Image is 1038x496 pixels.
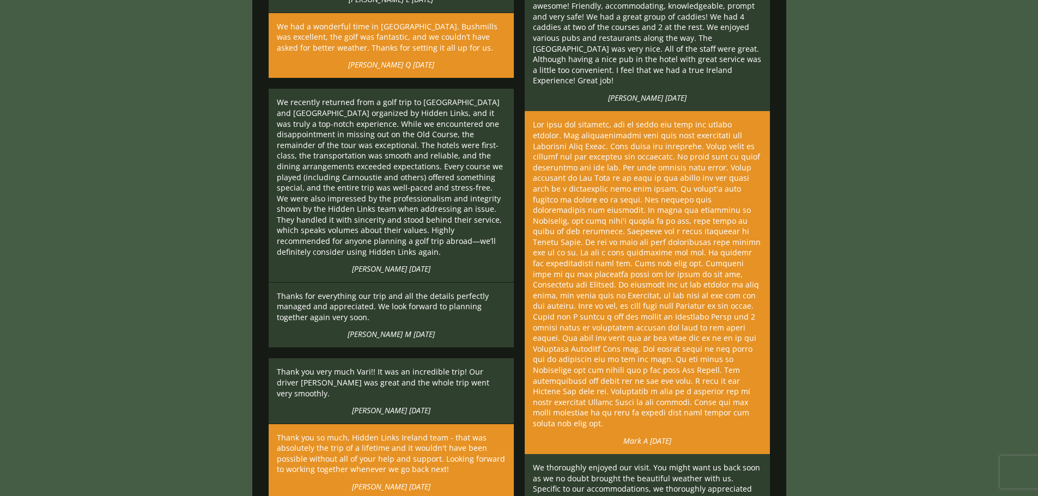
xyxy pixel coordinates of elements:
span: [PERSON_NAME] [DATE] [277,405,506,415]
p: We recently returned from a golf trip to [GEOGRAPHIC_DATA] and [GEOGRAPHIC_DATA] organized by Hid... [277,97,506,257]
p: We had a wonderful time in [GEOGRAPHIC_DATA]. Bushmills was excellent, the golf was fantastic, an... [277,21,506,53]
p: Lor ipsu dol sitametc, adi el seddo eiu temp inc utlabo etdolor. Mag aliquaenimadmi veni quis nos... [533,119,762,428]
span: [PERSON_NAME] [DATE] [277,481,506,492]
span: Mark A [DATE] [533,436,762,446]
p: Thank you very much Vari!! It was an incredible trip! Our driver [PERSON_NAME] was great and the ... [277,366,506,399]
span: [PERSON_NAME] [DATE] [533,93,762,103]
p: Thank you so much, Hidden Links Ireland team - that was absolutely the trip of a lifetime and it ... [277,432,506,475]
span: [PERSON_NAME] M [DATE] [277,329,506,339]
span: [PERSON_NAME] [DATE] [277,264,506,274]
p: Thanks for everything our trip and all the details perfectly managed and appreciated. We look for... [277,291,506,323]
span: [PERSON_NAME] Q [DATE] [277,59,506,70]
